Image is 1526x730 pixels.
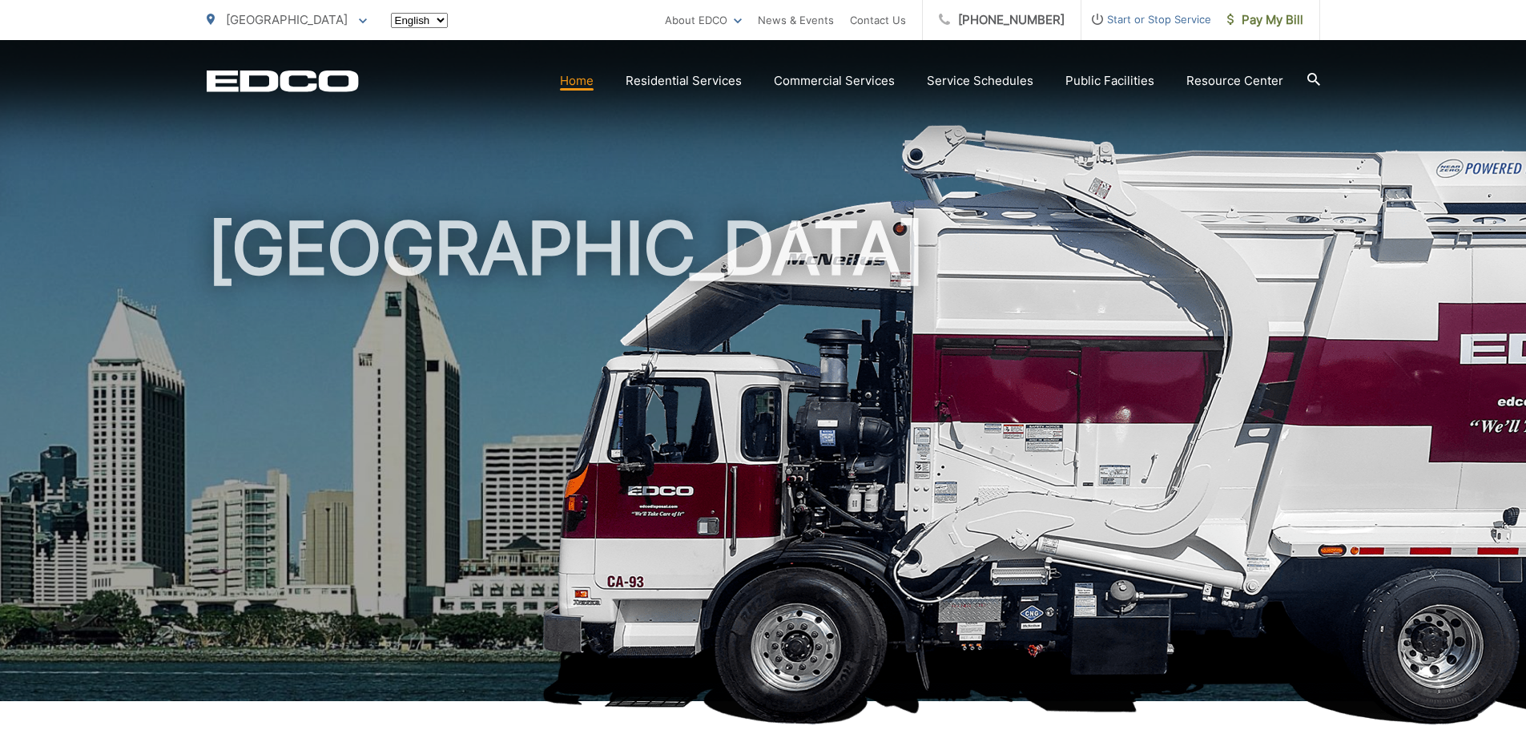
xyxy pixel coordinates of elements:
a: Resource Center [1186,71,1283,91]
h1: [GEOGRAPHIC_DATA] [207,208,1320,716]
span: [GEOGRAPHIC_DATA] [226,12,348,27]
a: Home [560,71,594,91]
a: Residential Services [626,71,742,91]
a: Public Facilities [1065,71,1154,91]
a: Service Schedules [927,71,1033,91]
a: About EDCO [665,10,742,30]
a: EDCD logo. Return to the homepage. [207,70,359,92]
a: Contact Us [850,10,906,30]
select: Select a language [391,13,448,28]
span: Pay My Bill [1227,10,1303,30]
a: News & Events [758,10,834,30]
a: Commercial Services [774,71,895,91]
